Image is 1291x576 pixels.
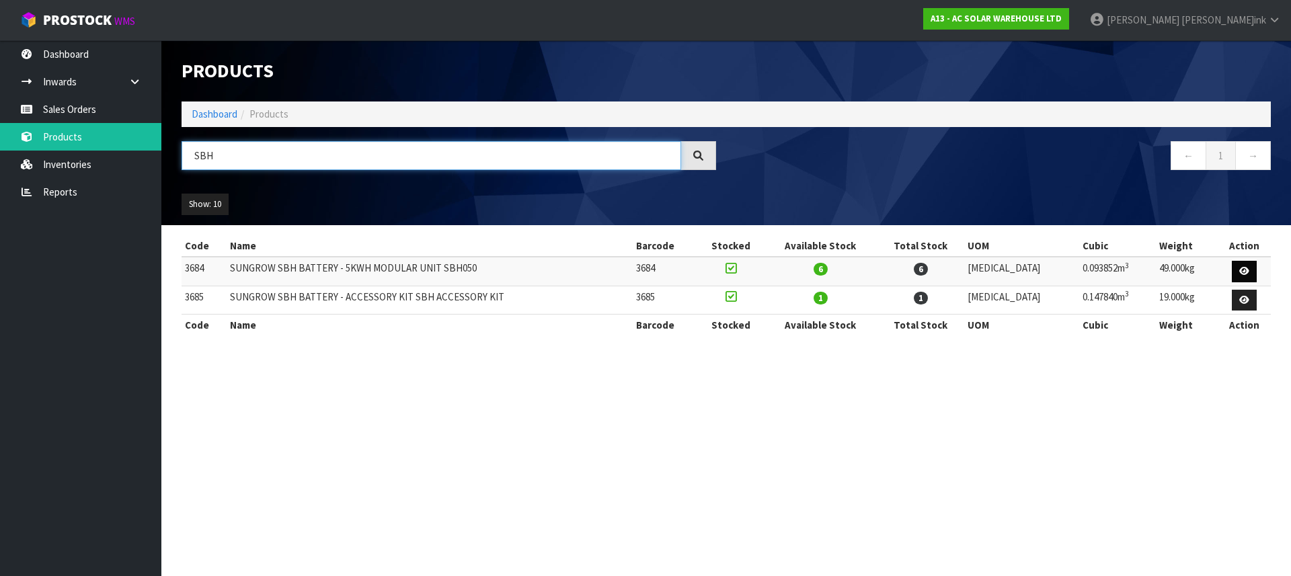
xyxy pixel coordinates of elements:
th: UOM [964,235,1079,257]
th: Cubic [1079,315,1156,336]
nav: Page navigation [736,141,1271,174]
sup: 3 [1125,261,1129,270]
th: Total Stock [877,315,964,336]
a: ← [1171,141,1206,170]
th: Name [227,315,633,336]
strong: A13 - AC SOLAR WAREHOUSE LTD [931,13,1062,24]
td: 0.147840m [1079,286,1156,315]
th: Stocked [698,235,764,257]
td: SUNGROW SBH BATTERY - 5KWH MODULAR UNIT SBH050 [227,257,633,286]
img: cube-alt.png [20,11,37,28]
th: Cubic [1079,235,1156,257]
a: 1 [1206,141,1236,170]
td: 3685 [633,286,698,315]
th: Stocked [698,315,764,336]
th: Available Stock [764,235,877,257]
span: 1 [814,292,828,304]
td: 0.093852m [1079,257,1156,286]
span: 6 [914,263,928,276]
button: Show: 10 [182,194,229,215]
span: 6 [814,263,828,276]
th: Available Stock [764,315,877,336]
th: Name [227,235,633,257]
h1: Products [182,60,716,81]
small: WMS [114,15,135,28]
th: UOM [964,315,1079,336]
th: Action [1217,315,1271,336]
th: Barcode [633,235,698,257]
span: ProStock [43,11,112,29]
td: SUNGROW SBH BATTERY - ACCESSORY KIT SBH ACCESSORY KIT [227,286,633,315]
th: Weight [1156,315,1217,336]
span: Products [249,108,288,120]
td: 19.000kg [1156,286,1217,315]
td: 3685 [182,286,227,315]
th: Code [182,235,227,257]
span: 1 [914,292,928,304]
th: Weight [1156,235,1217,257]
th: Total Stock [877,235,964,257]
input: Search products [182,141,681,170]
a: Dashboard [192,108,237,120]
td: [MEDICAL_DATA] [964,257,1079,286]
th: Code [182,315,227,336]
span: [PERSON_NAME] [1107,13,1179,26]
span: [PERSON_NAME]ink [1181,13,1266,26]
sup: 3 [1125,289,1129,298]
td: 3684 [182,257,227,286]
a: → [1235,141,1271,170]
td: [MEDICAL_DATA] [964,286,1079,315]
th: Action [1217,235,1271,257]
td: 49.000kg [1156,257,1217,286]
td: 3684 [633,257,698,286]
th: Barcode [633,315,698,336]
